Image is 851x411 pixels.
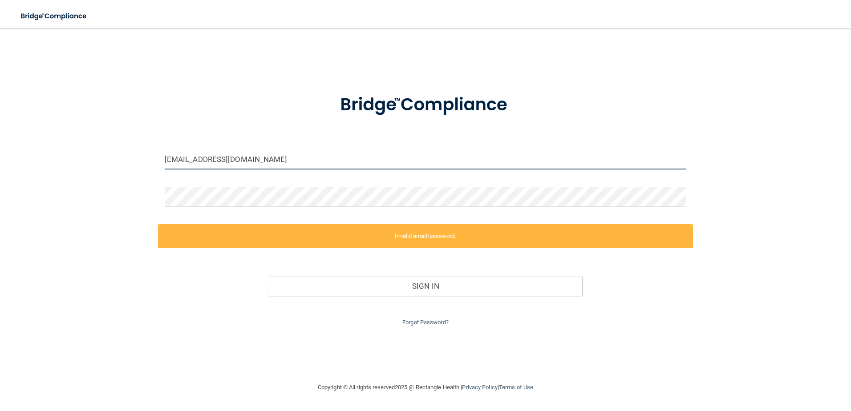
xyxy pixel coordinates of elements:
[499,384,533,391] a: Terms of Use
[402,319,449,326] a: Forgot Password?
[165,149,687,169] input: Email
[13,7,95,25] img: bridge_compliance_login_screen.278c3ca4.svg
[158,224,693,248] label: Invalid email/password.
[269,276,582,296] button: Sign In
[322,82,529,128] img: bridge_compliance_login_screen.278c3ca4.svg
[462,384,497,391] a: Privacy Policy
[263,373,588,402] div: Copyright © All rights reserved 2025 @ Rectangle Health | |
[697,348,840,383] iframe: Drift Widget Chat Controller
